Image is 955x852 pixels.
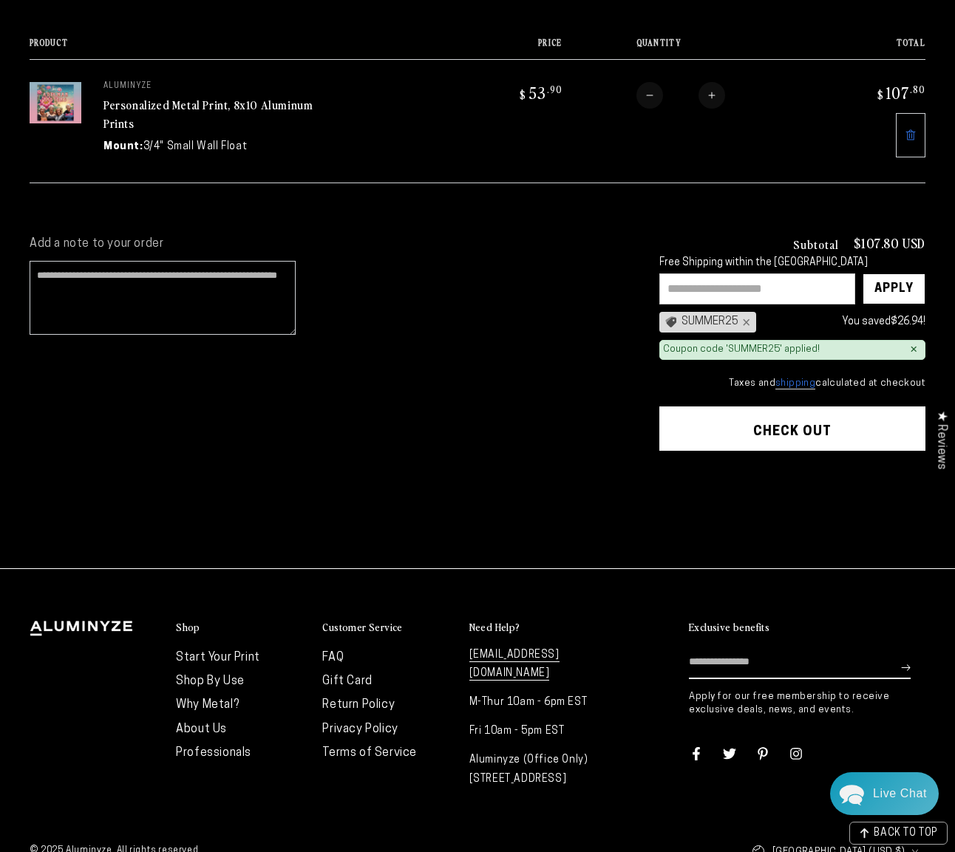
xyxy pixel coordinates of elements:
a: Return Policy [322,699,395,711]
div: We usually reply in a few hours. [21,69,293,81]
div: You saved ! [764,313,925,331]
a: Start Your Print [176,652,260,664]
div: SUMMER25 [659,312,756,333]
div: Domain: [DOMAIN_NAME] [38,38,163,50]
bdi: 53 [517,82,563,103]
th: Product [30,38,458,59]
label: Add a note to your order [30,236,630,252]
sup: .80 [910,83,925,95]
iframe: PayPal-paypal [659,480,925,512]
a: Privacy Policy [322,723,398,735]
div: × [738,316,750,328]
th: Price [458,38,563,59]
bdi: 107 [875,82,925,103]
a: Why Metal? [176,699,239,711]
a: [EMAIL_ADDRESS][DOMAIN_NAME] [469,650,560,681]
span: We run on [113,424,200,432]
p: $107.80 USD [854,236,925,250]
p: M-Thur 10am - 6pm EST [469,693,601,712]
h2: Shop [176,621,200,634]
div: Click to open Judge.me floating reviews tab [927,399,955,481]
a: FAQ [322,652,344,664]
dd: 3/4" Small Wall Float [143,139,248,154]
img: Marie J [107,22,146,61]
div: Contact Us Directly [873,772,927,815]
span: $ [520,87,526,102]
button: Subscribe [901,646,911,690]
div: Apply [874,274,914,304]
button: Check out [659,406,925,451]
p: Fri 10am - 5pm EST [469,722,601,740]
span: $26.94 [891,316,923,327]
h2: Exclusive benefits [689,621,769,634]
a: Personalized Metal Print, 8x10 Aluminum Prints [103,96,313,132]
img: John [138,22,177,61]
div: Free Shipping within the [GEOGRAPHIC_DATA] [659,257,925,270]
div: Coupon code 'SUMMER25' applied! [663,344,820,356]
input: Quantity for Personalized Metal Print, 8x10 Aluminum Prints [663,82,699,109]
div: Chat widget toggle [830,772,939,815]
a: Professionals [176,747,251,759]
span: $ [877,87,884,102]
img: logo_orange.svg [24,24,35,35]
img: Helga [169,22,208,61]
dt: Mount: [103,139,143,154]
img: tab_keywords_by_traffic_grey.svg [147,86,159,98]
p: Aluminyze (Office Only) [STREET_ADDRESS] [469,751,601,788]
h3: Subtotal [793,238,839,250]
span: Re:amaze [158,421,200,432]
summary: Customer Service [322,621,454,635]
a: shipping [775,378,815,389]
h2: Need Help? [469,621,520,634]
small: Taxes and calculated at checkout [659,376,925,391]
p: Apply for our free membership to receive exclusive deals, news, and events. [689,690,925,717]
div: v 4.0.25 [41,24,72,35]
img: website_grey.svg [24,38,35,50]
sup: .90 [547,83,563,95]
summary: Exclusive benefits [689,621,925,635]
summary: Shop [176,621,307,635]
a: Terms of Service [322,747,417,759]
h2: Customer Service [322,621,402,634]
a: Send a Message [100,446,214,469]
summary: Need Help? [469,621,601,635]
img: 8"x10" Rectangle White Glossy Aluminyzed Photo [30,82,81,123]
a: Gift Card [322,675,372,687]
div: Keywords by Traffic [163,87,249,97]
span: BACK TO TOP [874,828,938,839]
img: tab_domain_overview_orange.svg [40,86,52,98]
a: Remove 8"x10" Rectangle White Glossy Aluminyzed Photo [896,113,925,157]
th: Quantity [563,38,814,59]
a: Shop By Use [176,675,245,687]
th: Total [814,38,925,59]
div: Domain Overview [56,87,132,97]
a: About Us [176,723,227,735]
div: × [910,344,917,355]
p: aluminyze [103,82,325,91]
